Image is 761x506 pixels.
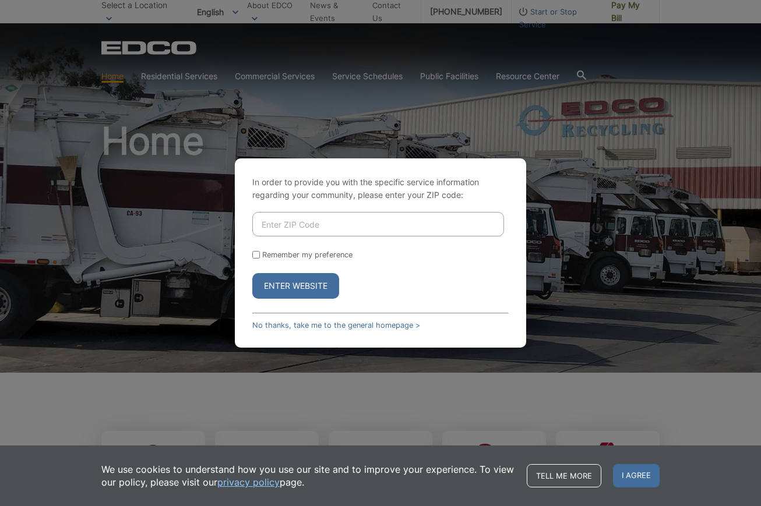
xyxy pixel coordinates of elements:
span: I agree [613,464,660,487]
button: Enter Website [252,273,339,299]
p: We use cookies to understand how you use our site and to improve your experience. To view our pol... [101,463,515,489]
p: In order to provide you with the specific service information regarding your community, please en... [252,176,509,201]
label: Remember my preference [262,250,353,259]
input: Enter ZIP Code [252,212,504,236]
a: privacy policy [217,476,280,489]
a: Tell me more [527,464,601,487]
a: No thanks, take me to the general homepage > [252,321,420,330]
